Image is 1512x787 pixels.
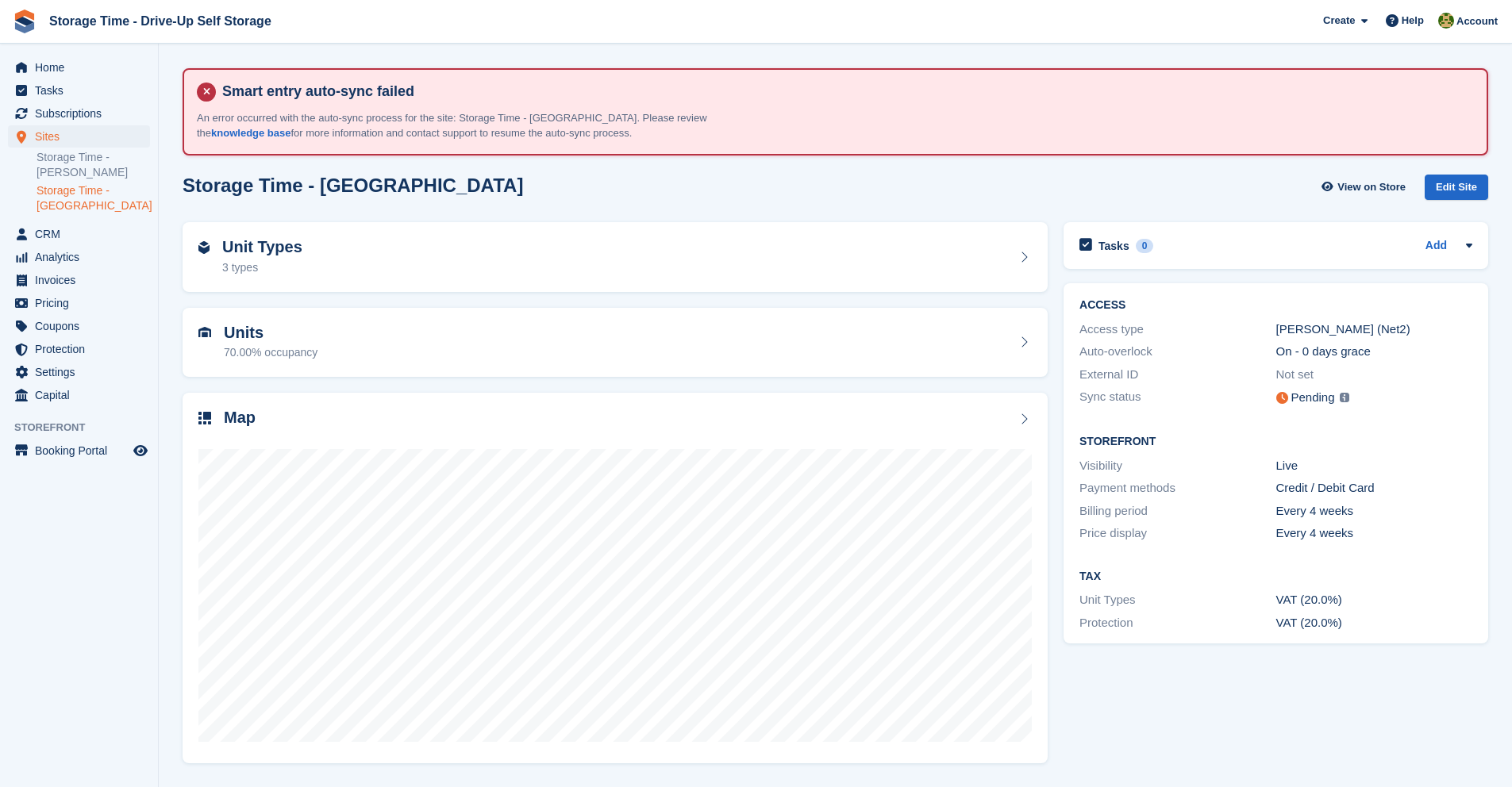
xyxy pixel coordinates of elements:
img: unit-type-icn-2b2737a686de81e16bb02015468b77c625bbabd49415b5ef34ead5e3b44a266d.svg [198,241,210,254]
div: 3 types [222,259,302,276]
span: Coupons [35,315,130,337]
img: stora-icon-8386f47178a22dfd0bd8f6a31ec36ba5ce8667c1dd55bd0f319d3a0aa187defe.svg [13,10,37,33]
a: Storage Time - Drive-Up Self Storage [43,8,278,34]
a: Unit Types 3 types [183,222,1048,292]
div: Unit Types [1079,591,1275,609]
span: Account [1456,13,1498,29]
div: VAT (20.0%) [1276,614,1472,632]
div: Every 4 weeks [1276,502,1472,520]
a: menu [8,361,150,383]
h2: Units [224,324,317,342]
a: menu [8,79,150,102]
div: [PERSON_NAME] (Net2) [1276,321,1472,339]
a: Edit Site [1425,175,1488,207]
a: menu [8,384,150,406]
a: menu [8,223,150,245]
a: Preview store [131,441,150,460]
span: Tasks [35,79,130,102]
h2: Storage Time - [GEOGRAPHIC_DATA] [183,175,523,196]
div: Sync status [1079,388,1275,408]
img: unit-icn-7be61d7bf1b0ce9d3e12c5938cc71ed9869f7b940bace4675aadf7bd6d80202e.svg [198,327,211,338]
h2: Storefront [1079,436,1472,448]
span: Booking Portal [35,440,130,462]
span: Protection [35,338,130,360]
div: Credit / Debit Card [1276,479,1472,497]
div: Edit Site [1425,175,1488,201]
a: Storage Time - [PERSON_NAME] [37,150,150,180]
div: Visibility [1079,457,1275,475]
span: Storefront [14,420,158,436]
span: Create [1323,13,1355,29]
a: menu [8,102,150,125]
a: menu [8,56,150,79]
h2: ACCESS [1079,299,1472,312]
div: VAT (20.0%) [1276,591,1472,609]
a: menu [8,440,150,462]
a: knowledge base [211,127,290,139]
h2: Map [224,409,256,427]
div: Access type [1079,321,1275,339]
a: menu [8,246,150,268]
a: menu [8,292,150,314]
span: Analytics [35,246,130,268]
a: Storage Time - [GEOGRAPHIC_DATA] [37,183,150,213]
h4: Smart entry auto-sync failed [216,83,1474,101]
h2: Tasks [1098,239,1129,253]
span: Pricing [35,292,130,314]
a: Units 70.00% occupancy [183,308,1048,378]
a: Add [1425,237,1447,255]
p: An error occurred with the auto-sync process for the site: Storage Time - [GEOGRAPHIC_DATA]. Plea... [197,110,752,141]
div: 70.00% occupancy [224,344,317,361]
a: Map [183,393,1048,763]
div: Pending [1291,389,1335,407]
a: menu [8,315,150,337]
span: Help [1402,13,1424,29]
span: Subscriptions [35,102,130,125]
div: Auto-overlock [1079,343,1275,361]
div: On - 0 days grace [1276,343,1472,361]
div: Live [1276,457,1472,475]
div: Protection [1079,614,1275,632]
span: Home [35,56,130,79]
div: Billing period [1079,502,1275,520]
img: Zain Sarwar [1438,13,1454,29]
div: Price display [1079,524,1275,543]
h2: Unit Types [222,238,302,256]
span: Invoices [35,269,130,291]
a: menu [8,269,150,291]
div: Every 4 weeks [1276,524,1472,543]
div: External ID [1079,366,1275,384]
span: View on Store [1337,179,1406,195]
div: Payment methods [1079,479,1275,497]
span: CRM [35,223,130,245]
span: Sites [35,125,130,148]
a: menu [8,338,150,360]
a: menu [8,125,150,148]
span: Settings [35,361,130,383]
div: Not set [1276,366,1472,384]
img: map-icn-33ee37083ee616e46c38cad1a60f524a97daa1e2b2c8c0bc3eb3415660979fc1.svg [198,412,211,424]
div: 0 [1136,239,1154,253]
h2: Tax [1079,570,1472,583]
img: icon-info-grey-7440780725fd019a000dd9b08b2336e03edf1995a4989e88bcd33f0948082b44.svg [1340,393,1349,402]
span: Capital [35,384,130,406]
a: View on Store [1319,175,1412,201]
